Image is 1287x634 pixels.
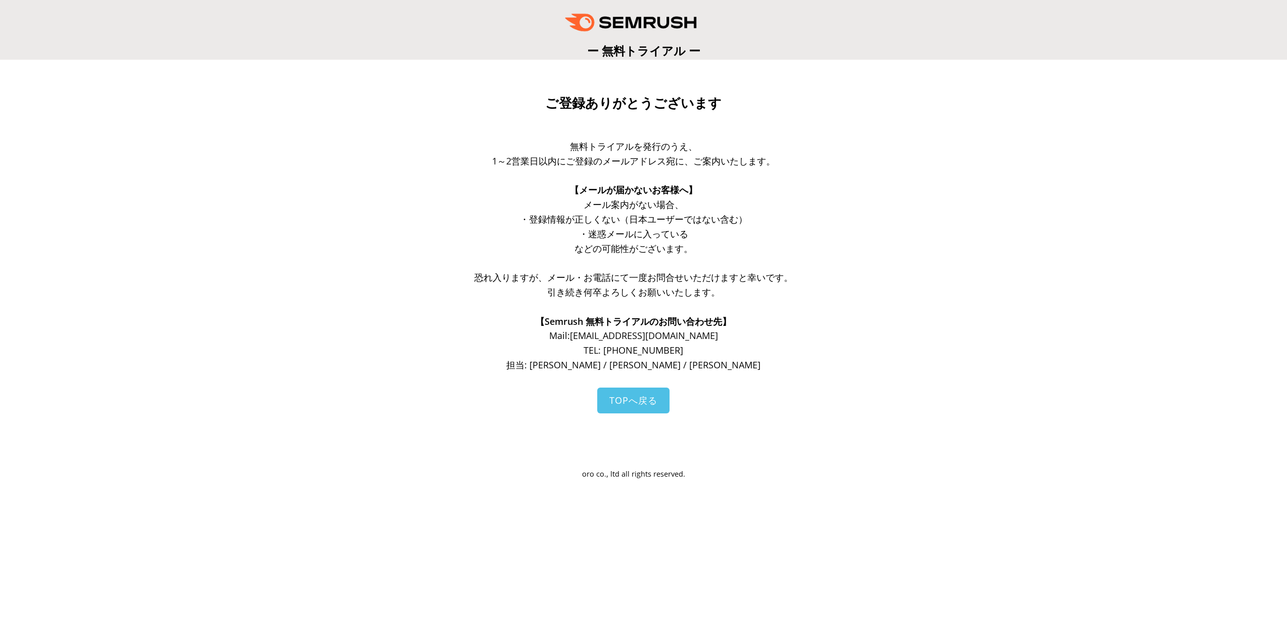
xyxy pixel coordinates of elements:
a: TOPへ戻る [597,388,670,413]
span: ・迷惑メールに入っている [579,228,688,240]
span: 【Semrush 無料トライアルのお問い合わせ先】 [536,315,731,327]
span: TEL: [PHONE_NUMBER] [584,344,683,356]
span: 1～2営業日以内にご登録のメールアドレス宛に、ご案内いたします。 [492,155,775,167]
span: TOPへ戻る [609,394,657,406]
span: ー 無料トライアル ー [587,43,700,59]
span: 恐れ入りますが、メール・お電話にて一度お問合せいただけますと幸いです。 [474,271,793,283]
span: などの可能性がございます。 [574,242,693,255]
span: ・登録情報が正しくない（日本ユーザーではない含む） [520,213,747,225]
span: 無料トライアルを発行のうえ、 [570,140,697,152]
span: メール案内がない場合、 [584,198,684,210]
span: ご登録ありがとうございます [545,96,722,111]
span: Mail: [EMAIL_ADDRESS][DOMAIN_NAME] [549,329,718,342]
span: 【メールが届かないお客様へ】 [570,184,697,196]
span: 引き続き何卒よろしくお願いいたします。 [547,286,720,298]
span: oro co., ltd all rights reserved. [582,469,685,479]
span: 担当: [PERSON_NAME] / [PERSON_NAME] / [PERSON_NAME] [506,359,761,371]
